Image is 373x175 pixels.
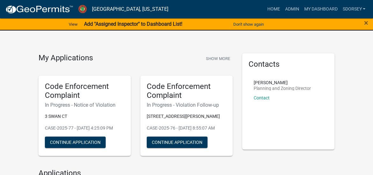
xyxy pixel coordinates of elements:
[78,5,87,13] img: Jasper County, Georgia
[45,113,124,120] p: 3 SWAN CT
[231,19,266,30] button: Don't show again
[340,3,368,15] a: sdorsey
[39,53,93,63] h4: My Applications
[147,113,226,120] p: [STREET_ADDRESS][PERSON_NAME]
[147,102,226,108] h6: In Progress - Violation Follow-up
[203,53,233,64] button: Show More
[254,80,311,85] p: [PERSON_NAME]
[301,3,340,15] a: My Dashboard
[66,19,80,30] a: View
[45,137,106,148] button: Continue Application
[147,125,226,131] p: CASE-2025-76 - [DATE] 8:55:07 AM
[254,86,311,91] p: Planning and Zoning Director
[92,4,168,15] a: [GEOGRAPHIC_DATA], [US_STATE]
[45,125,124,131] p: CASE-2025-77 - [DATE] 4:25:09 PM
[282,3,301,15] a: Admin
[364,19,368,27] button: Close
[147,137,208,148] button: Continue Application
[249,60,328,69] h5: Contacts
[45,82,124,100] h5: Code Enforcement Complaint
[364,18,368,27] span: ×
[264,3,282,15] a: Home
[84,21,182,27] strong: Add "Assigned Inspector" to Dashboard List!
[147,82,226,100] h5: Code Enforcement Complaint
[254,95,270,100] a: Contact
[45,102,124,108] h6: In Progress - Notice of Violation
